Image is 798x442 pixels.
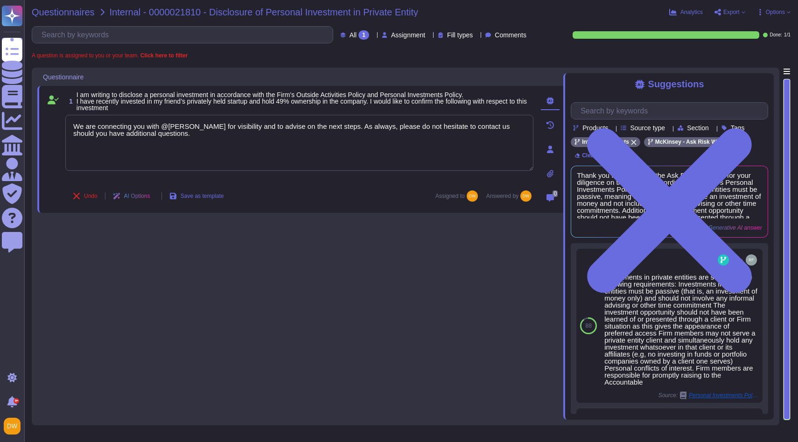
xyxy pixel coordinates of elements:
[770,33,782,37] span: Done:
[495,32,526,38] span: Comments
[689,393,759,398] span: Personal Investments Policy (PIP) - FAQs
[680,9,703,15] span: Analytics
[350,32,357,38] span: All
[391,32,425,38] span: Assignment
[110,7,418,17] span: Internal - 0000021810 - Disclosure of Personal Investment in Private Entity
[784,33,791,37] span: 1 / 1
[604,274,759,386] div: Investments in private entities are subject to the following requirements: Investments in private...
[43,74,84,80] span: Questionnaire
[435,190,483,202] span: Assigned to
[467,190,478,202] img: user
[32,7,95,17] span: Questionnaires
[181,193,224,199] span: Save as template
[65,187,105,205] button: Undo
[447,32,473,38] span: Fill types
[139,52,188,59] b: Click here to filter
[162,187,231,205] button: Save as template
[14,398,19,404] div: 9+
[746,254,757,266] img: user
[585,323,591,329] span: 88
[84,193,98,199] span: Undo
[520,190,532,202] img: user
[553,190,558,197] span: 0
[4,418,21,435] img: user
[32,53,188,58] span: A question is assigned to you or your team.
[723,9,740,15] span: Export
[669,8,703,16] button: Analytics
[37,27,333,43] input: Search by keywords
[746,414,757,425] img: user
[658,392,759,399] span: Source:
[486,193,518,199] span: Answered by
[124,193,150,199] span: AI Options
[766,9,785,15] span: Options
[358,30,369,40] div: 1
[576,103,768,119] input: Search by keywords
[77,91,527,112] span: I am writing to disclose a personal investment in accordance with the Firm’s Outside Activities P...
[65,98,73,105] span: 1
[2,416,27,436] button: user
[65,115,533,171] textarea: We are connecting you with @[PERSON_NAME] for visibility and to advise on the next steps. As alwa...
